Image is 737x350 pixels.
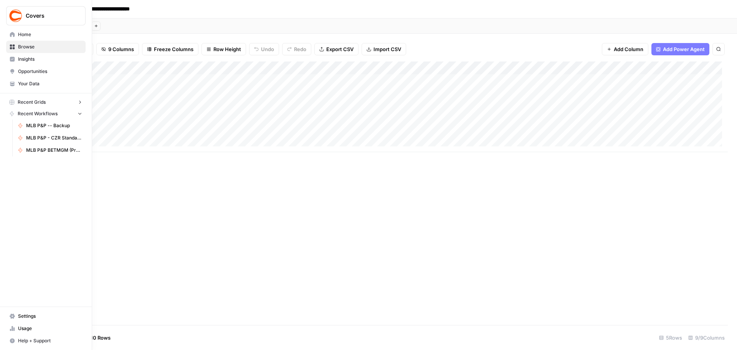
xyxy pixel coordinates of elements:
[362,43,406,55] button: Import CSV
[18,56,82,63] span: Insights
[6,78,86,90] a: Your Data
[213,45,241,53] span: Row Height
[602,43,648,55] button: Add Column
[663,45,705,53] span: Add Power Agent
[96,43,139,55] button: 9 Columns
[18,99,46,106] span: Recent Grids
[6,53,86,65] a: Insights
[651,43,709,55] button: Add Power Agent
[18,43,82,50] span: Browse
[326,45,354,53] span: Export CSV
[614,45,643,53] span: Add Column
[685,332,728,344] div: 9/9 Columns
[18,325,82,332] span: Usage
[18,68,82,75] span: Opportunities
[26,122,82,129] span: MLB P&P -- Backup
[18,80,82,87] span: Your Data
[261,45,274,53] span: Undo
[6,322,86,335] a: Usage
[154,45,193,53] span: Freeze Columns
[249,43,279,55] button: Undo
[18,31,82,38] span: Home
[14,144,86,156] a: MLB P&P BETMGM (Production)
[18,110,58,117] span: Recent Workflows
[6,28,86,41] a: Home
[6,108,86,119] button: Recent Workflows
[26,134,82,141] span: MLB P&P - CZR Standard (Production)
[6,96,86,108] button: Recent Grids
[26,12,72,20] span: Covers
[6,65,86,78] a: Opportunities
[9,9,23,23] img: Covers Logo
[18,337,82,344] span: Help + Support
[18,313,82,320] span: Settings
[14,119,86,132] a: MLB P&P -- Backup
[108,45,134,53] span: 9 Columns
[6,335,86,347] button: Help + Support
[6,310,86,322] a: Settings
[202,43,246,55] button: Row Height
[142,43,198,55] button: Freeze Columns
[656,332,685,344] div: 5 Rows
[282,43,311,55] button: Redo
[6,6,86,25] button: Workspace: Covers
[294,45,306,53] span: Redo
[6,41,86,53] a: Browse
[373,45,401,53] span: Import CSV
[80,334,111,342] span: Add 10 Rows
[14,132,86,144] a: MLB P&P - CZR Standard (Production)
[314,43,359,55] button: Export CSV
[26,147,82,154] span: MLB P&P BETMGM (Production)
